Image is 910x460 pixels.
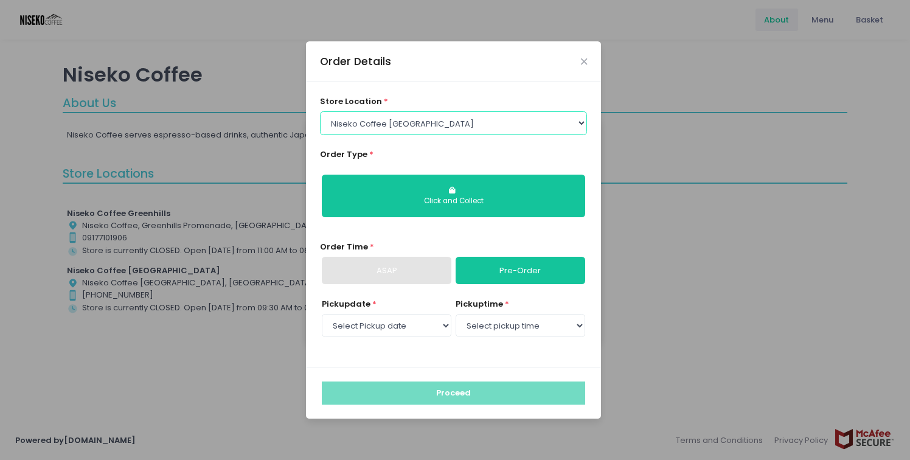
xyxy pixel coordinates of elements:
[320,54,391,69] div: Order Details
[320,96,382,107] span: store location
[330,196,577,207] div: Click and Collect
[320,148,367,160] span: Order Type
[581,58,587,64] button: Close
[456,298,503,310] span: pickup time
[320,241,368,253] span: Order Time
[322,298,370,310] span: Pickup date
[322,382,585,405] button: Proceed
[456,257,585,285] a: Pre-Order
